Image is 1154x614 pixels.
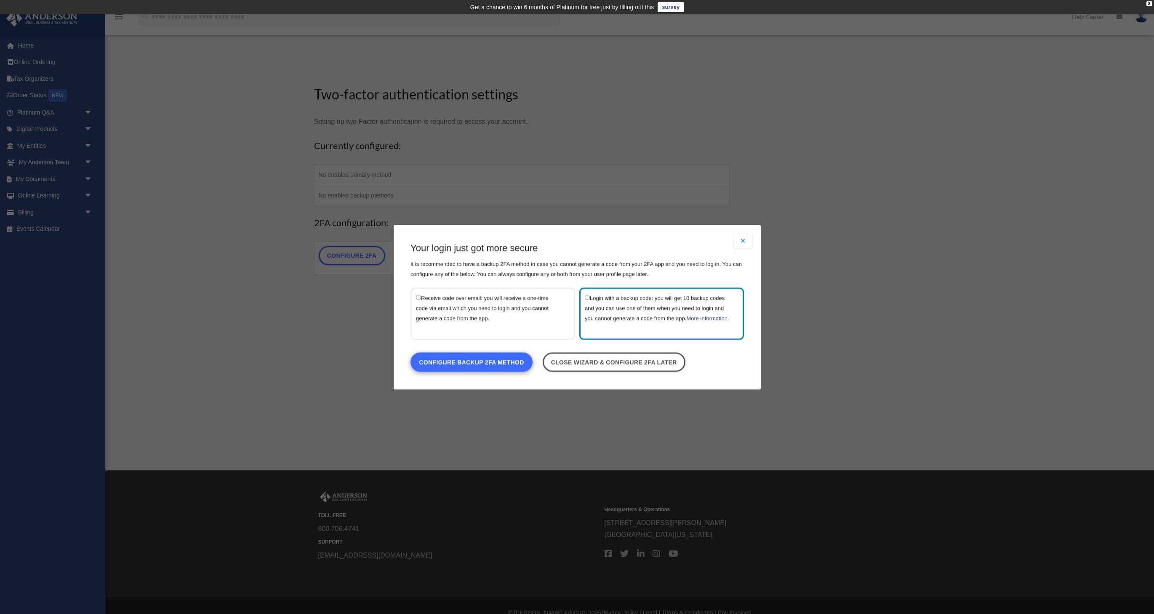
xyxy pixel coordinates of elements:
[542,352,685,371] a: Close wizard & configure 2FA later
[470,2,654,12] div: Get a chance to win 6 months of Platinum for free just by filling out this
[410,242,744,255] h3: Your login just got more secure
[410,259,744,279] p: It is recommended to have a backup 2FA method in case you cannot generate a code from your 2FA ap...
[585,294,590,299] input: Login with a backup code: you will get 10 backup codes and you can use one of them when you need ...
[686,315,729,321] a: More information.
[410,352,533,371] a: Configure backup 2FA method
[734,233,752,248] button: Close modal
[1146,1,1152,6] div: close
[416,293,561,334] label: Receive code over email: you will receive a one-time code via email which you need to login and y...
[416,294,421,299] input: Receive code over email: you will receive a one-time code via email which you need to login and y...
[658,2,684,12] a: survey
[585,293,730,334] label: Login with a backup code: you will get 10 backup codes and you can use one of them when you need ...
